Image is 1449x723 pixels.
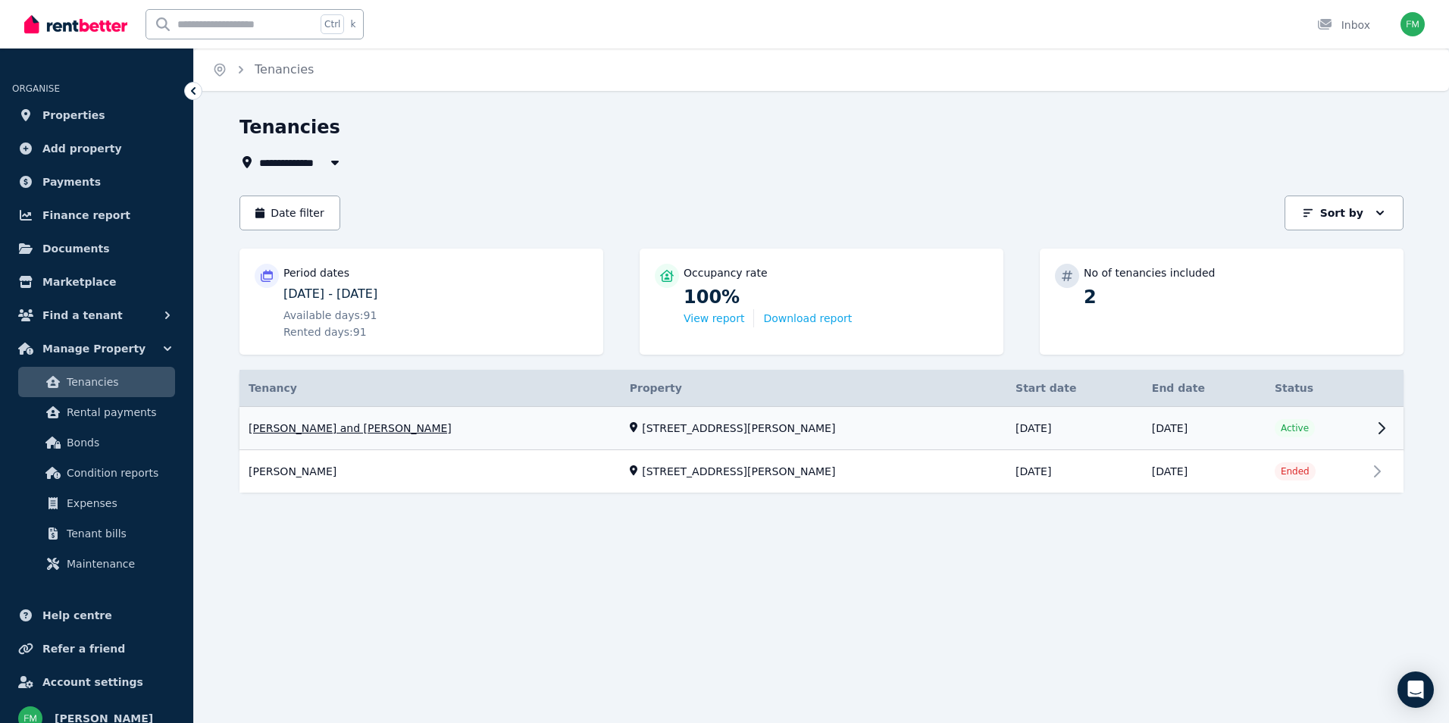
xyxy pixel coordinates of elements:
[42,606,112,624] span: Help centre
[42,306,123,324] span: Find a tenant
[1320,205,1363,221] p: Sort by
[1317,17,1370,33] div: Inbox
[18,488,175,518] a: Expenses
[684,311,744,326] button: View report
[684,285,988,309] p: 100%
[1084,285,1388,309] p: 2
[42,239,110,258] span: Documents
[12,667,181,697] a: Account settings
[67,403,169,421] span: Rental payments
[12,233,181,264] a: Documents
[1285,196,1404,230] button: Sort by
[283,265,349,280] p: Period dates
[42,273,116,291] span: Marketplace
[12,133,181,164] a: Add property
[239,451,1404,493] a: View details for Rose Boyenga
[12,200,181,230] a: Finance report
[67,555,169,573] span: Maintenance
[12,267,181,297] a: Marketplace
[18,397,175,427] a: Rental payments
[67,433,169,452] span: Bonds
[42,206,130,224] span: Finance report
[42,340,146,358] span: Manage Property
[283,324,367,340] span: Rented days: 91
[12,300,181,330] button: Find a tenant
[255,61,314,79] span: Tenancies
[1400,12,1425,36] img: Faye Mitchell
[18,367,175,397] a: Tenancies
[42,673,143,691] span: Account settings
[67,373,169,391] span: Tenancies
[18,549,175,579] a: Maintenance
[763,311,852,326] button: Download report
[1084,265,1215,280] p: No of tenancies included
[12,333,181,364] button: Manage Property
[12,600,181,631] a: Help centre
[1266,370,1367,407] th: Status
[12,83,60,94] span: ORGANISE
[67,524,169,543] span: Tenant bills
[239,115,340,139] h1: Tenancies
[321,14,344,34] span: Ctrl
[239,407,1404,450] a: View details for Megan and Logan Buzza
[18,458,175,488] a: Condition reports
[18,427,175,458] a: Bonds
[684,265,768,280] p: Occupancy rate
[42,640,125,658] span: Refer a friend
[42,173,101,191] span: Payments
[12,634,181,664] a: Refer a friend
[1143,370,1266,407] th: End date
[621,370,1006,407] th: Property
[350,18,355,30] span: k
[42,139,122,158] span: Add property
[12,100,181,130] a: Properties
[249,380,297,396] span: Tenancy
[1143,450,1266,493] td: [DATE]
[283,308,377,323] span: Available days: 91
[283,285,588,303] p: [DATE] - [DATE]
[12,167,181,197] a: Payments
[18,518,175,549] a: Tenant bills
[1006,370,1143,407] th: Start date
[24,13,127,36] img: RentBetter
[67,494,169,512] span: Expenses
[194,49,332,91] nav: Breadcrumb
[1006,450,1143,493] td: [DATE]
[1397,671,1434,708] div: Open Intercom Messenger
[239,196,340,230] button: Date filter
[67,464,169,482] span: Condition reports
[42,106,105,124] span: Properties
